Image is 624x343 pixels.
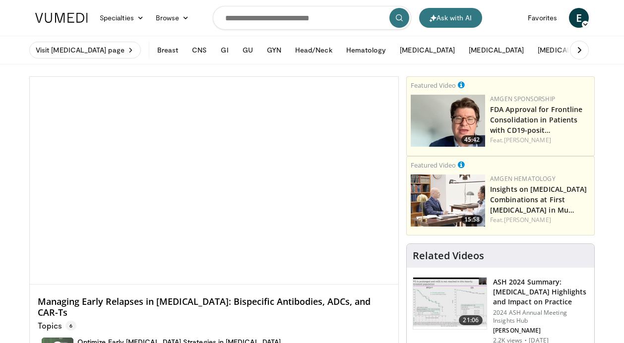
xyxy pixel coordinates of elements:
button: [MEDICAL_DATA] [463,40,530,60]
button: GU [237,40,259,60]
img: 0487cae3-be8e-480d-8894-c5ed9a1cba93.png.150x105_q85_crop-smart_upscale.png [411,95,485,147]
span: 15:58 [461,215,483,224]
a: Favorites [522,8,563,28]
a: 15:58 [411,174,485,227]
h4: Related Videos [413,250,484,262]
button: CNS [186,40,213,60]
a: 45:42 [411,95,485,147]
small: Featured Video [411,161,456,170]
small: Featured Video [411,81,456,90]
a: Amgen Sponsorship [490,95,555,103]
span: 6 [65,321,76,331]
input: Search topics, interventions [213,6,411,30]
button: [MEDICAL_DATA] [532,40,599,60]
span: 21:06 [459,315,483,325]
h4: Managing Early Relapses in [MEDICAL_DATA]: Bispecific Antibodies, ADCs, and CAR-Ts [38,296,390,318]
button: GI [215,40,234,60]
p: [PERSON_NAME] [493,327,588,335]
button: Hematology [340,40,392,60]
a: Visit [MEDICAL_DATA] page [29,42,141,58]
button: Breast [151,40,184,60]
div: Feat. [490,216,590,225]
button: Head/Neck [289,40,338,60]
div: Feat. [490,136,590,145]
a: Insights on [MEDICAL_DATA] Combinations at First [MEDICAL_DATA] in Mu… [490,184,587,215]
img: VuMedi Logo [35,13,88,23]
video-js: Video Player [30,77,398,285]
button: Ask with AI [419,8,482,28]
a: Amgen Hematology [490,174,556,183]
p: 2024 ASH Annual Meeting Insights Hub [493,309,588,325]
p: Topics [38,321,76,331]
img: 9d2930a7-d6f2-468a-930e-ee4a3f7aed3e.png.150x105_q85_crop-smart_upscale.png [411,174,485,227]
a: Browse [150,8,195,28]
button: GYN [261,40,287,60]
button: [MEDICAL_DATA] [394,40,461,60]
a: Specialties [94,8,150,28]
a: FDA Approval for Frontline Consolidation in Patients with CD19-posit… [490,105,583,135]
a: [PERSON_NAME] [504,216,551,224]
h3: ASH 2024 Summary: [MEDICAL_DATA] Highlights and Impact on Practice [493,277,588,307]
img: 261cbb63-91cb-4edb-8a5a-c03d1dca5769.150x105_q85_crop-smart_upscale.jpg [413,278,487,329]
a: E [569,8,589,28]
span: 45:42 [461,135,483,144]
a: [PERSON_NAME] [504,136,551,144]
